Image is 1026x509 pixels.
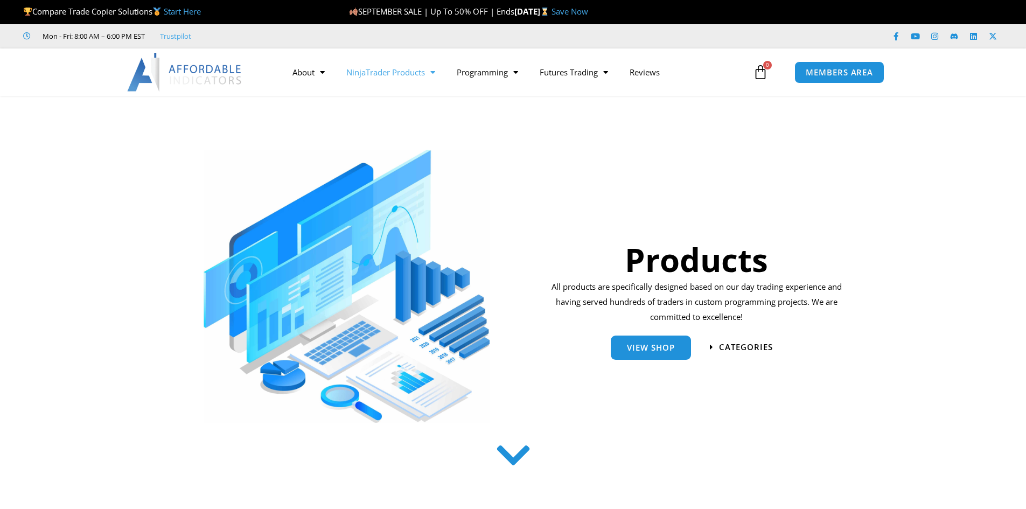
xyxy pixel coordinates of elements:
a: Start Here [164,6,201,17]
span: View Shop [627,344,675,352]
span: Compare Trade Copier Solutions [23,6,201,17]
img: 🏆 [24,8,32,16]
a: Futures Trading [529,60,619,85]
span: categories [719,343,773,351]
span: 0 [763,61,772,69]
a: Programming [446,60,529,85]
a: Reviews [619,60,671,85]
img: ProductsSection scaled | Affordable Indicators – NinjaTrader [204,150,490,423]
span: MEMBERS AREA [806,68,873,76]
span: Mon - Fri: 8:00 AM – 6:00 PM EST [40,30,145,43]
a: NinjaTrader Products [336,60,446,85]
h1: Products [548,237,846,282]
a: About [282,60,336,85]
a: Trustpilot [160,30,191,43]
a: View Shop [611,336,691,360]
span: SEPTEMBER SALE | Up To 50% OFF | Ends [349,6,514,17]
img: 🍂 [350,8,358,16]
img: LogoAI | Affordable Indicators – NinjaTrader [127,53,243,92]
img: 🥇 [153,8,161,16]
nav: Menu [282,60,750,85]
img: ⌛ [541,8,549,16]
a: 0 [737,57,784,88]
strong: [DATE] [514,6,552,17]
p: All products are specifically designed based on our day trading experience and having served hund... [548,280,846,325]
a: MEMBERS AREA [794,61,884,83]
a: Save Now [552,6,588,17]
a: categories [710,343,773,351]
